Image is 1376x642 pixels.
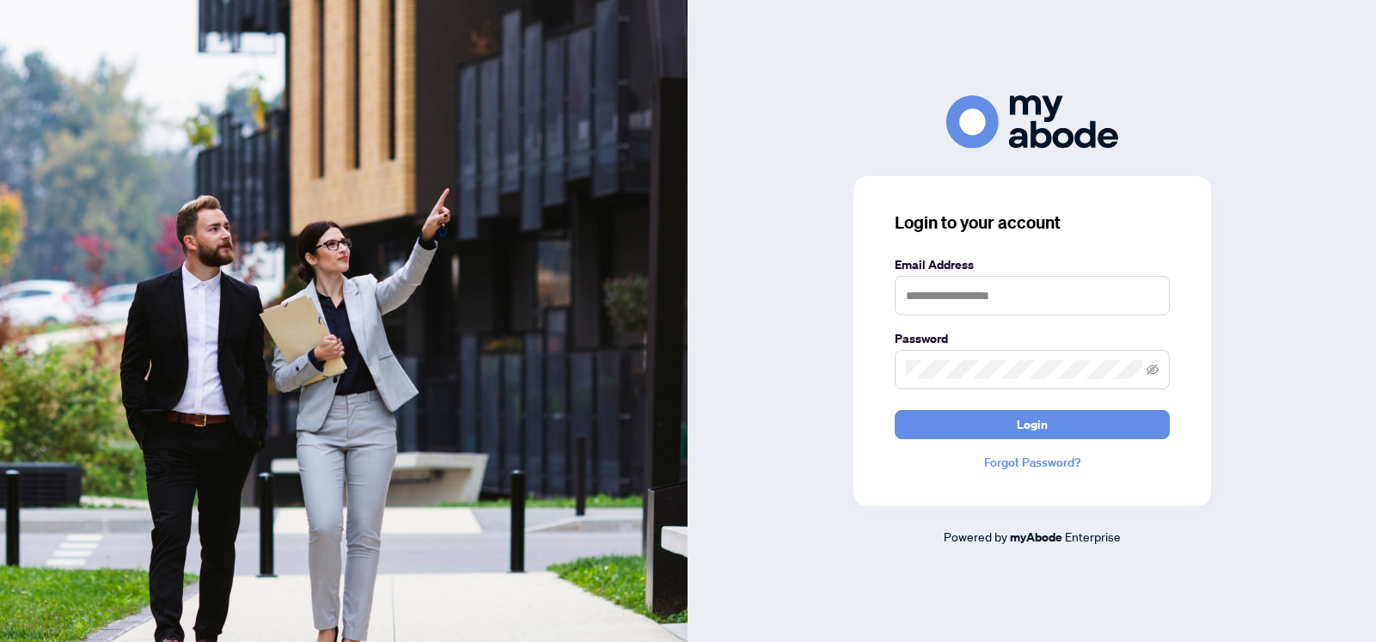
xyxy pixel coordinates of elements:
span: eye-invisible [1147,364,1159,376]
img: ma-logo [946,95,1118,148]
span: Powered by [944,529,1007,544]
a: myAbode [1010,528,1062,547]
a: Forgot Password? [895,453,1170,472]
button: Login [895,410,1170,439]
span: Enterprise [1065,529,1121,544]
span: Login [1017,411,1048,438]
label: Email Address [895,255,1170,274]
label: Password [895,329,1170,348]
h3: Login to your account [895,211,1170,235]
